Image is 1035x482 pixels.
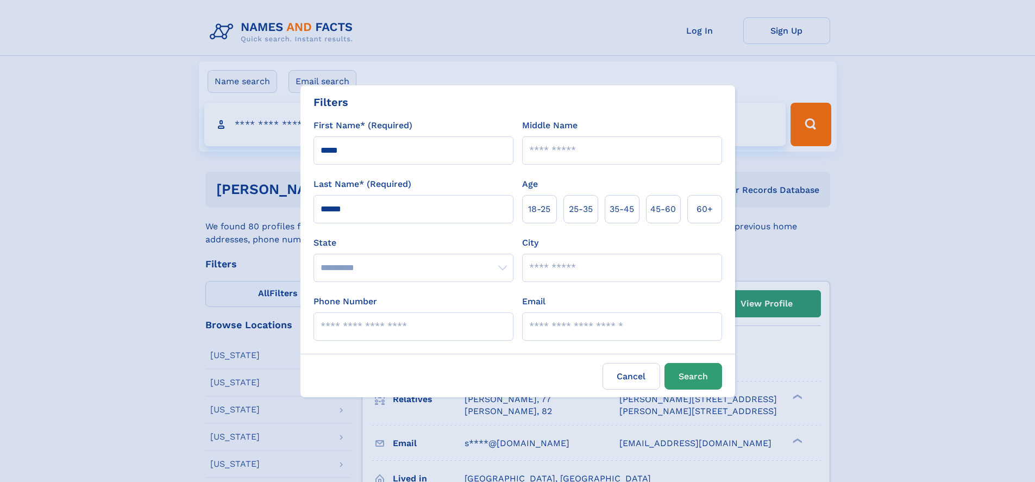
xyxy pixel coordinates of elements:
span: 35‑45 [610,203,634,216]
button: Search [664,363,722,390]
div: Filters [313,94,348,110]
label: Email [522,295,545,308]
label: Cancel [603,363,660,390]
label: First Name* (Required) [313,119,412,132]
span: 25‑35 [569,203,593,216]
span: 60+ [697,203,713,216]
span: 45‑60 [650,203,676,216]
label: City [522,236,538,249]
label: State [313,236,513,249]
span: 18‑25 [528,203,550,216]
label: Last Name* (Required) [313,178,411,191]
label: Middle Name [522,119,578,132]
label: Age [522,178,538,191]
label: Phone Number [313,295,377,308]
